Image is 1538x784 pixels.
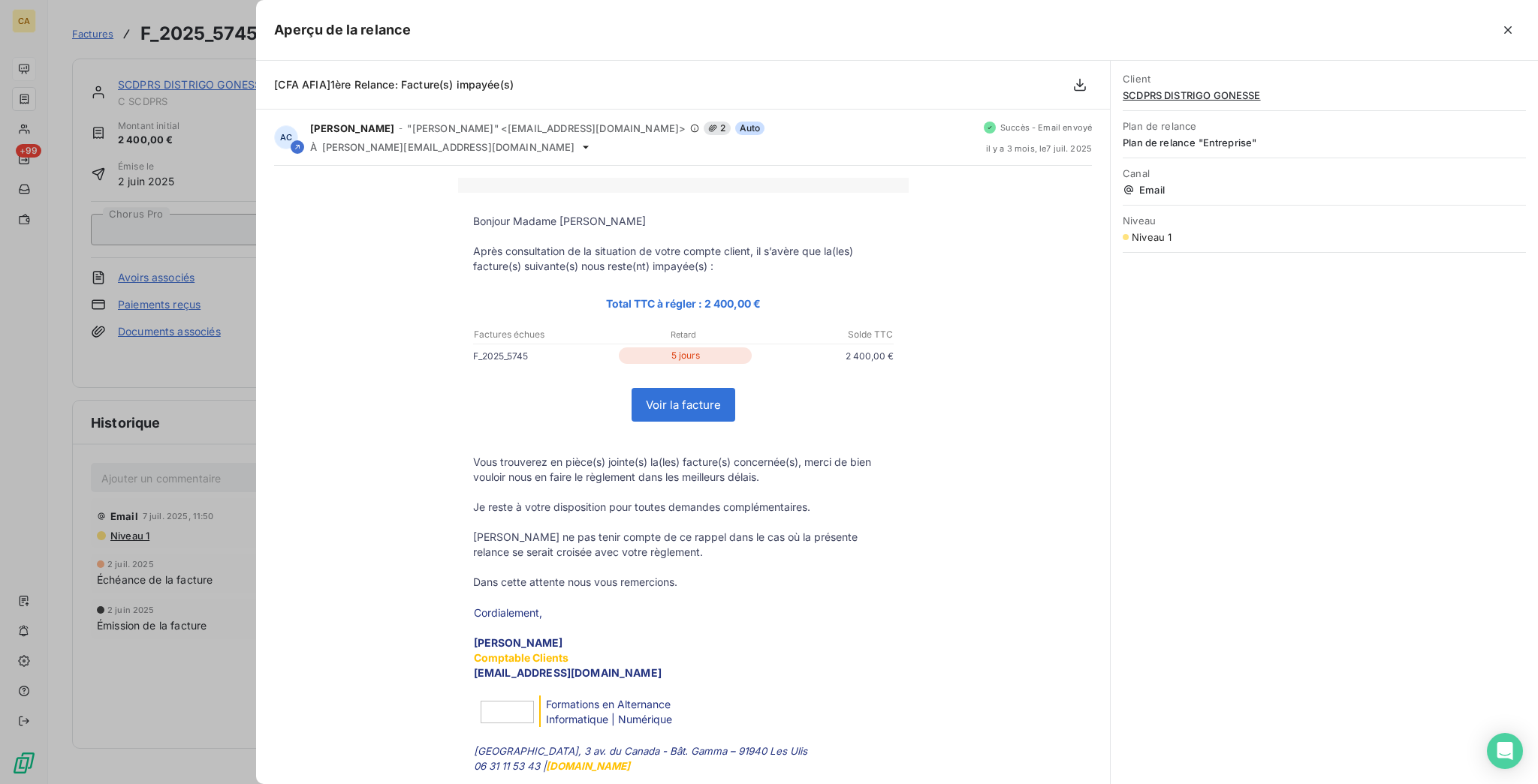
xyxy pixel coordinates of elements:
p: Bonjour Madame [PERSON_NAME] [473,214,894,229]
span: Canal [1123,167,1526,179]
span: il y a 3 mois , le 7 juil. 2025 [986,144,1092,153]
span: Cordialement, [474,606,542,619]
a: [DOMAIN_NAME] [546,759,630,772]
span: SCDPRS DISTRIGO GONESSE [1123,89,1526,101]
span: "[PERSON_NAME]" <[EMAIL_ADDRESS][DOMAIN_NAME]> [407,122,686,134]
img: Une image contenant Graphique, Police, logo, capture d’écran Description générée automatiquement [481,701,534,723]
h5: Aperçu de la relance [274,20,411,41]
span: Auto [735,122,765,135]
p: F_2025_5745 [473,348,616,364]
span: Comptable Clients [474,651,568,664]
span: Niveau [1123,215,1526,227]
span: Informatique | Numérique [546,713,672,725]
span: Succès - Email envoyé [1000,123,1092,132]
p: [PERSON_NAME] ne pas tenir compte de ce rappel dans le cas où la présente relance se serait crois... [473,530,894,560]
span: - [399,124,403,133]
div: AC [274,125,298,149]
a: Voir la facture [632,389,734,421]
span: Client [1123,73,1526,85]
p: Total TTC à régler : 2 400,00 € [473,295,894,312]
span: Email [1123,184,1526,196]
span: [PERSON_NAME] [474,636,562,649]
span: À [310,141,317,153]
p: Dans cette attente nous vous remercions. [473,575,894,590]
span: Niveau 1 [1132,231,1172,243]
span: [CFA AFIA]1ère Relance: Facture(s) impayée(s) [274,78,514,91]
span: [EMAIL_ADDRESS][DOMAIN_NAME] [474,666,662,679]
p: Retard [614,328,752,341]
p: Solde TTC [754,328,893,341]
span: [GEOGRAPHIC_DATA], 3 av. du Canada - Bât. Gamma – 91940 Les Ulis [474,745,807,757]
div: Open Intercom Messenger [1487,733,1523,769]
span: 2 [704,122,730,135]
span: [PERSON_NAME][EMAIL_ADDRESS][DOMAIN_NAME] [322,141,575,153]
p: 2 400,00 € [755,348,894,364]
span: Plan de relance [1123,120,1526,132]
p: Factures échues [474,328,613,341]
p: Je reste à votre disposition pour toutes demandes complémentaires. [473,500,894,515]
p: Vous trouverez en pièce(s) jointe(s) la(les) facture(s) concernée(s), merci de bien vouloir nous ... [473,455,894,485]
span: 06 31 11 53 43 | [474,760,546,772]
span: Plan de relance "Entreprise" [1123,137,1526,149]
p: Après consultation de la situation de votre compte client, il s’avère que la(les) facture(s) suiv... [473,244,894,274]
span: Formations en Alternance [546,698,671,710]
span: [PERSON_NAME] [310,122,394,134]
p: 5 jours [619,347,752,364]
